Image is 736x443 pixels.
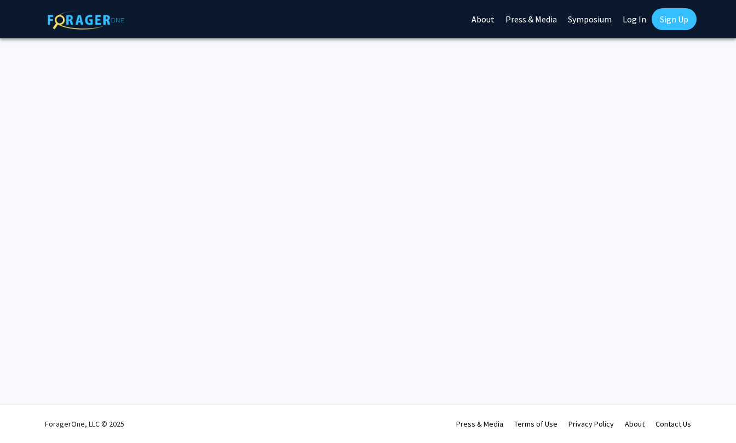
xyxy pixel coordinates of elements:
[625,419,645,429] a: About
[45,405,124,443] div: ForagerOne, LLC © 2025
[456,419,503,429] a: Press & Media
[514,419,557,429] a: Terms of Use
[656,419,691,429] a: Contact Us
[652,8,697,30] a: Sign Up
[568,419,614,429] a: Privacy Policy
[48,10,124,30] img: ForagerOne Logo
